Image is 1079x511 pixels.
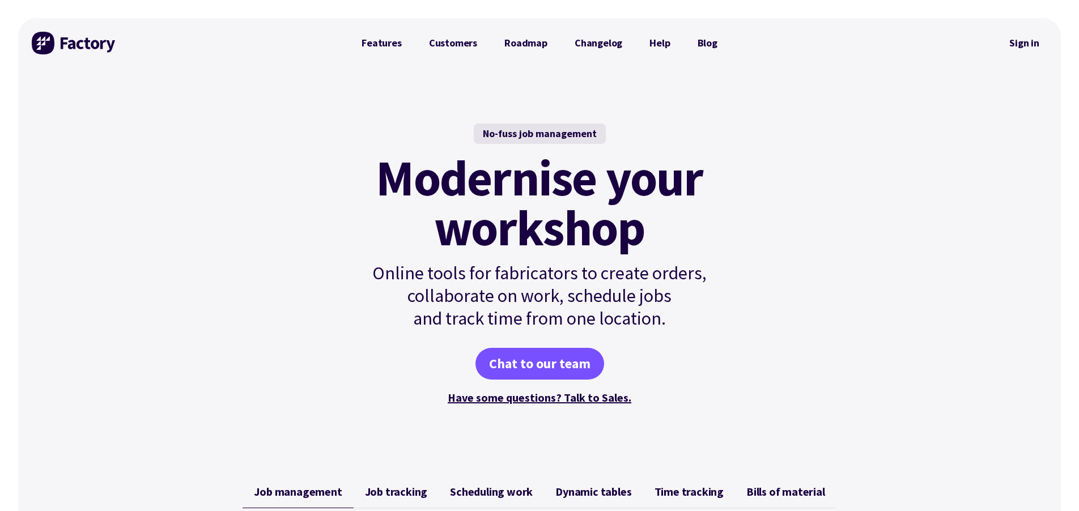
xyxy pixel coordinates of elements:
a: Help [636,32,683,54]
span: Job tracking [365,485,428,499]
div: No-fuss job management [474,124,606,144]
a: Roadmap [491,32,561,54]
span: Time tracking [655,485,724,499]
nav: Secondary Navigation [1001,30,1047,56]
p: Online tools for fabricators to create orders, collaborate on work, schedule jobs and track time ... [348,262,731,330]
a: Customers [415,32,491,54]
span: Job management [254,485,342,499]
img: Factory [32,32,117,54]
a: Chat to our team [475,348,604,380]
a: Changelog [561,32,636,54]
nav: Primary Navigation [348,32,731,54]
mark: Modernise your workshop [376,153,703,253]
a: Blog [684,32,731,54]
span: Scheduling work [450,485,533,499]
iframe: Chat Widget [1022,457,1079,511]
span: Bills of material [746,485,825,499]
a: Features [348,32,415,54]
a: Have some questions? Talk to Sales. [448,390,631,404]
span: Dynamic tables [555,485,631,499]
a: Sign in [1001,30,1047,56]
